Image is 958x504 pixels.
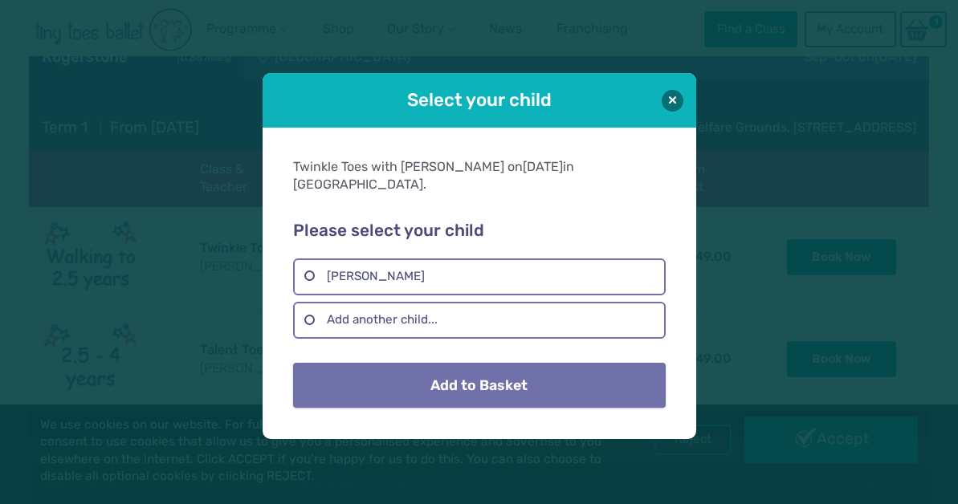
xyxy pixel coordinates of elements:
[293,258,666,295] label: [PERSON_NAME]
[523,159,563,174] span: [DATE]
[293,363,666,408] button: Add to Basket
[293,158,666,194] div: Twinkle Toes with [PERSON_NAME] on in [GEOGRAPHIC_DATA].
[293,221,666,242] h2: Please select your child
[308,87,651,112] h1: Select your child
[293,302,666,339] label: Add another child...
